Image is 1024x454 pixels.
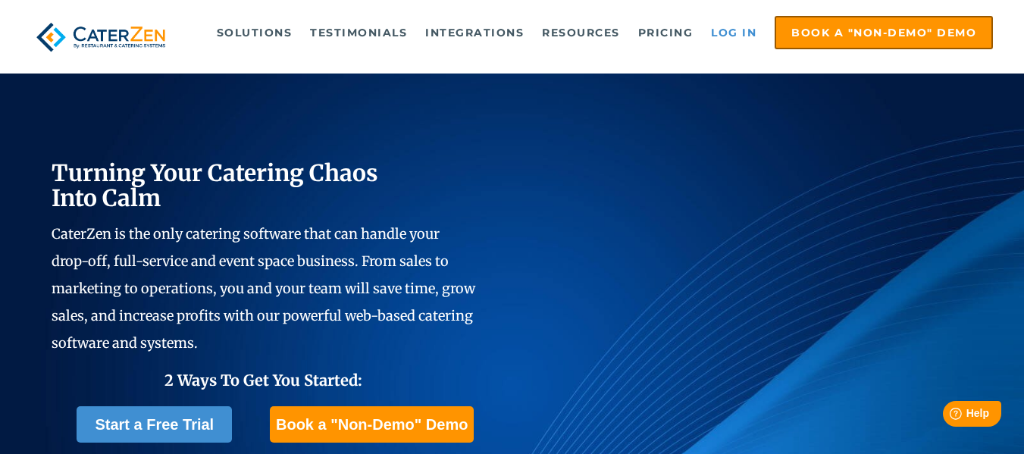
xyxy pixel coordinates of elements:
[209,17,300,48] a: Solutions
[31,16,171,58] img: caterzen
[52,225,475,352] span: CaterZen is the only catering software that can handle your drop-off, full-service and event spac...
[164,371,362,390] span: 2 Ways To Get You Started:
[77,406,232,443] a: Start a Free Trial
[418,17,531,48] a: Integrations
[775,16,993,49] a: Book a "Non-Demo" Demo
[631,17,701,48] a: Pricing
[52,158,378,212] span: Turning Your Catering Chaos Into Calm
[534,17,628,48] a: Resources
[703,17,764,48] a: Log in
[196,16,994,49] div: Navigation Menu
[302,17,415,48] a: Testimonials
[270,406,474,443] a: Book a "Non-Demo" Demo
[889,395,1007,437] iframe: Help widget launcher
